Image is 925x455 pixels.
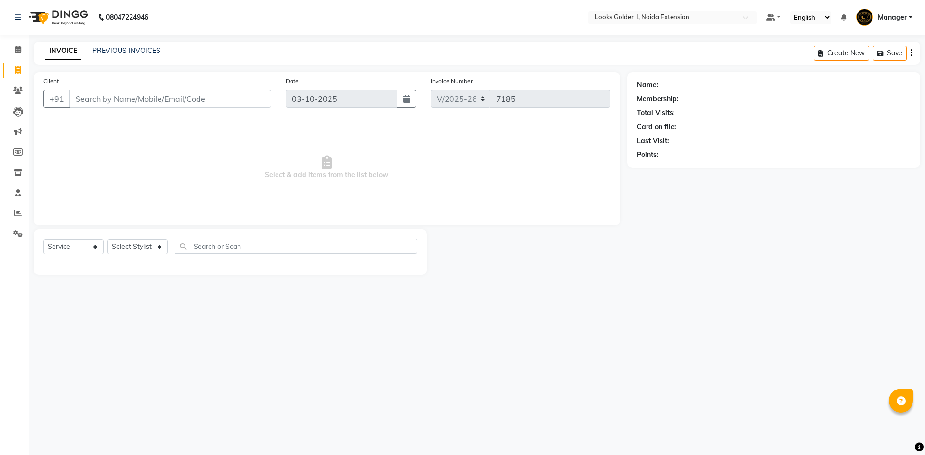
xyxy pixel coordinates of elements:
[637,94,679,104] div: Membership:
[92,46,160,55] a: PREVIOUS INVOICES
[286,77,299,86] label: Date
[637,136,669,146] div: Last Visit:
[175,239,417,254] input: Search or Scan
[43,77,59,86] label: Client
[637,122,676,132] div: Card on file:
[43,119,610,216] span: Select & add items from the list below
[878,13,907,23] span: Manager
[43,90,70,108] button: +91
[637,150,659,160] div: Points:
[637,80,659,90] div: Name:
[814,46,869,61] button: Create New
[69,90,271,108] input: Search by Name/Mobile/Email/Code
[106,4,148,31] b: 08047224946
[637,108,675,118] div: Total Visits:
[25,4,91,31] img: logo
[431,77,473,86] label: Invoice Number
[885,416,915,445] iframe: chat widget
[856,9,873,26] img: Manager
[873,46,907,61] button: Save
[45,42,81,60] a: INVOICE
